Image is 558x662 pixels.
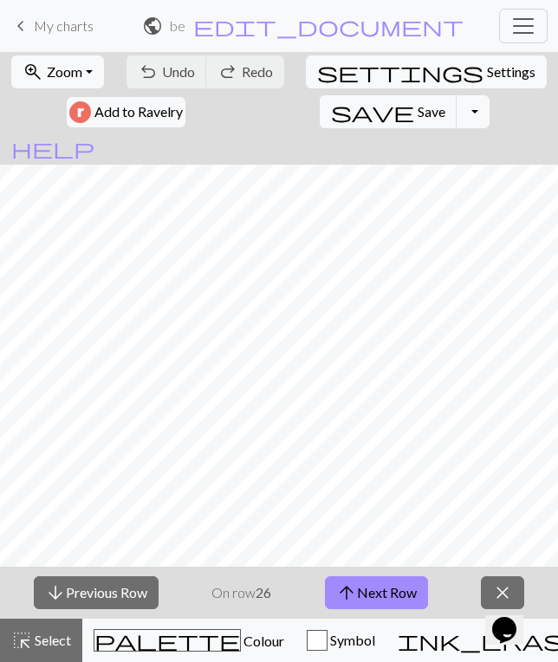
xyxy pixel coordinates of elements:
i: Settings [317,62,483,82]
span: Select [32,632,71,648]
span: keyboard_arrow_left [10,14,31,38]
a: My charts [10,11,94,41]
button: Save [320,95,457,128]
button: SettingsSettings [306,55,547,88]
span: arrow_upward [336,581,357,605]
span: help [11,136,94,160]
button: Zoom [11,55,104,88]
span: highlight_alt [11,628,32,652]
span: Symbol [328,632,375,648]
p: On row [211,582,271,603]
span: Zoom [47,63,82,80]
span: arrow_downward [45,581,66,605]
span: palette [94,628,240,652]
strong: 26 [256,584,271,600]
img: Ravelry [69,101,91,123]
button: Previous Row [34,576,159,609]
span: edit_document [193,14,464,38]
span: settings [317,60,483,84]
span: public [142,14,163,38]
span: Add to Ravelry [94,101,183,123]
button: Toggle navigation [499,9,548,43]
span: Save [418,103,445,120]
span: save [331,100,414,124]
button: Next Row [325,576,428,609]
span: Colour [241,633,284,649]
h2: beasts / left hand [170,17,185,34]
span: close [492,581,513,605]
span: zoom_in [23,60,43,84]
button: Add to Ravelry [67,97,185,127]
button: Colour [82,619,295,662]
span: Settings [487,62,535,82]
button: Symbol [295,619,386,662]
iframe: chat widget [485,593,541,645]
span: My charts [34,17,94,34]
